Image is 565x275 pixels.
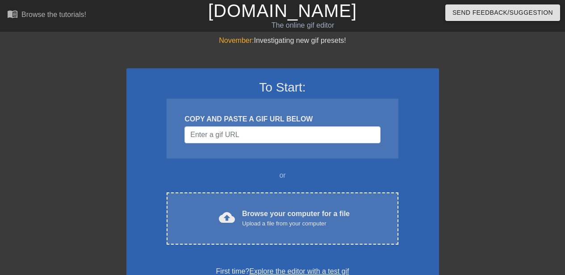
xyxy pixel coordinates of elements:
a: Explore the editor with a test gif [249,267,349,275]
span: November: [219,37,254,44]
a: [DOMAIN_NAME] [208,1,357,21]
div: The online gif editor [193,20,413,31]
h3: To Start: [138,80,427,95]
button: Send Feedback/Suggestion [445,4,560,21]
span: Send Feedback/Suggestion [452,7,553,18]
div: Upload a file from your computer [242,219,350,228]
div: Browse the tutorials! [21,11,86,18]
span: menu_book [7,8,18,19]
div: or [150,170,416,181]
div: Investigating new gif presets! [126,35,439,46]
div: Browse your computer for a file [242,208,350,228]
span: cloud_upload [219,209,235,225]
a: Browse the tutorials! [7,8,86,22]
input: Username [184,126,380,143]
div: COPY AND PASTE A GIF URL BELOW [184,114,380,125]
